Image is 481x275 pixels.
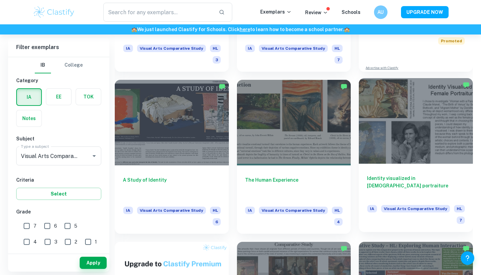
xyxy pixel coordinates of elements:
span: IA [245,207,255,214]
span: Visual Arts Comparative Study [259,207,328,214]
img: Marked [463,82,470,88]
span: HL [332,45,343,52]
button: Open [89,151,99,161]
h6: Grade [16,208,101,215]
span: 7 [457,216,465,224]
span: 🏫 [131,27,137,32]
h6: The Human Experience [245,176,343,199]
span: IA [367,205,377,212]
span: Visual Arts Comparative Study [381,205,450,212]
img: Marked [463,245,470,252]
span: 3 [213,56,221,64]
h6: A Study of Identity [123,176,221,199]
img: Clastify logo [33,5,76,19]
button: AU [374,5,388,19]
button: Notes [17,110,42,127]
button: College [64,57,83,73]
h6: Category [16,77,101,84]
span: HL [210,207,221,214]
h6: We just launched Clastify for Schools. Click to learn how to become a school partner. [1,26,480,33]
label: Type a subject [21,143,49,149]
div: Filter type choice [35,57,83,73]
span: 4 [334,218,343,226]
button: Apply [80,257,107,269]
span: HL [210,45,221,52]
a: A Study of IdentityIAVisual Arts Comparative StudyHL6 [115,80,229,234]
button: TOK [76,89,101,105]
button: Help and Feedback [461,251,474,265]
span: Promoted [438,37,465,45]
a: The Human ExperienceIAVisual Arts Comparative StudyHL4 [237,80,351,234]
span: 4 [33,238,37,246]
p: Exemplars [260,8,292,16]
h6: Subject [16,135,101,142]
span: 6 [213,218,221,226]
button: UPGRADE NOW [401,6,449,18]
span: Visual Arts Comparative Study [137,45,206,52]
h6: Identity visualized in [DEMOGRAPHIC_DATA] portraiture [367,175,465,197]
span: IA [245,45,255,52]
img: Marked [219,83,225,90]
img: Marked [341,83,347,90]
input: Search for any exemplars... [103,3,214,22]
span: Visual Arts Comparative Study [137,207,206,214]
span: 2 [75,238,77,246]
span: 5 [74,222,77,230]
span: 3 [54,238,57,246]
span: 1 [95,238,97,246]
span: 7 [33,222,36,230]
a: here [240,27,250,32]
span: IA [123,45,133,52]
h6: Filter exemplars [8,38,109,57]
span: Visual Arts Comparative Study [259,45,328,52]
span: IA [123,207,133,214]
button: IB [35,57,51,73]
h6: Criteria [16,176,101,184]
a: Advertise with Clastify [366,66,398,70]
p: Review [305,9,328,16]
span: HL [332,207,343,214]
span: 6 [54,222,57,230]
button: EE [46,89,71,105]
button: Select [16,188,101,200]
span: 7 [335,56,343,64]
h6: AU [377,8,384,16]
img: Marked [341,245,347,252]
span: 🏫 [344,27,350,32]
span: HL [454,205,465,212]
a: Identity visualized in [DEMOGRAPHIC_DATA] portraitureIAVisual Arts Comparative StudyHL7 [359,80,473,234]
button: IA [17,89,41,105]
a: Schools [342,9,360,15]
